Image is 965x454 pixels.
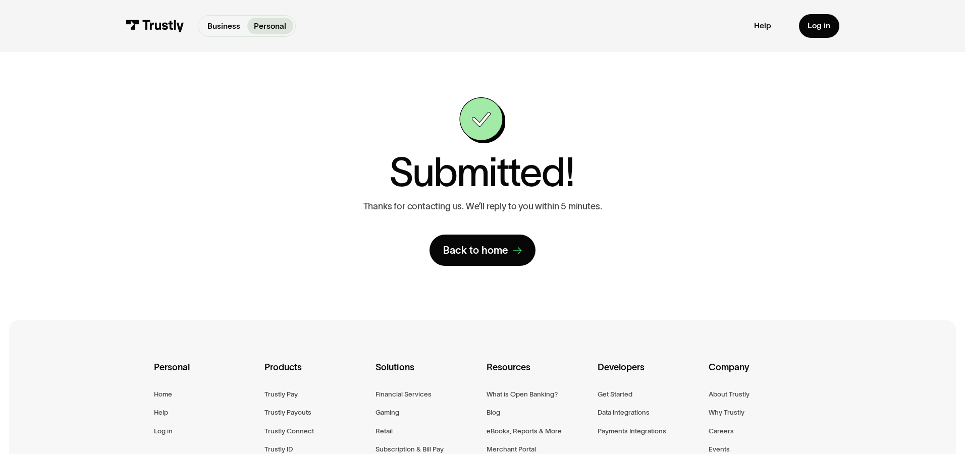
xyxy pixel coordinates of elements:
[709,388,749,400] a: About Trustly
[487,425,562,437] a: eBooks, Reports & More
[264,407,311,418] a: Trustly Payouts
[598,425,666,437] a: Payments Integrations
[154,407,168,418] a: Help
[430,235,535,266] a: Back to home
[443,244,508,257] div: Back to home
[264,360,367,388] div: Products
[363,201,602,212] p: Thanks for contacting us. We’ll reply to you within 5 minutes.
[201,18,247,34] a: Business
[264,388,298,400] a: Trustly Pay
[487,407,500,418] a: Blog
[709,407,744,418] a: Why Trustly
[709,425,734,437] a: Careers
[154,360,257,388] div: Personal
[487,360,589,388] div: Resources
[247,18,293,34] a: Personal
[754,21,771,31] a: Help
[254,20,286,32] p: Personal
[799,14,840,38] a: Log in
[154,388,172,400] a: Home
[598,360,701,388] div: Developers
[376,388,432,400] a: Financial Services
[598,407,650,418] a: Data Integrations
[207,20,240,32] p: Business
[376,407,399,418] a: Gaming
[264,425,314,437] a: Trustly Connect
[154,425,173,437] a: Log in
[376,425,393,437] a: Retail
[709,360,812,388] div: Company
[389,152,574,192] h1: Submitted!
[808,21,830,31] div: Log in
[598,388,632,400] a: Get Started
[487,388,558,400] a: What is Open Banking?
[126,20,185,32] img: Trustly Logo
[376,360,478,388] div: Solutions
